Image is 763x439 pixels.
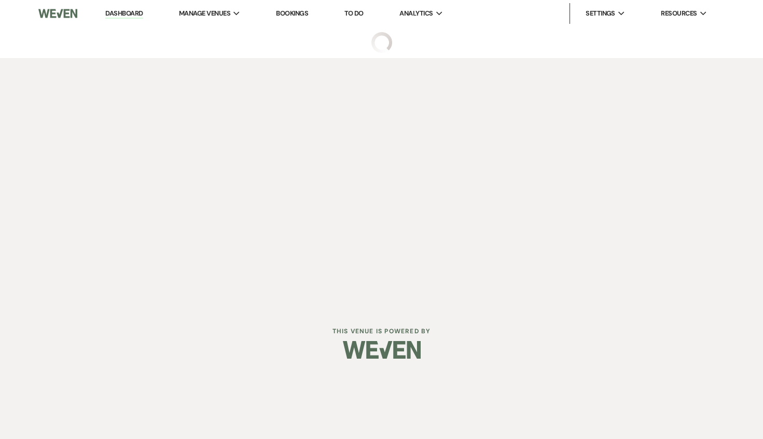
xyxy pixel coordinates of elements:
a: Dashboard [105,9,143,19]
span: Analytics [399,8,433,19]
img: loading spinner [371,32,392,53]
a: Bookings [276,9,308,18]
img: Weven Logo [343,332,421,368]
img: Weven Logo [38,3,77,24]
span: Resources [661,8,697,19]
a: To Do [344,9,364,18]
span: Settings [586,8,615,19]
span: Manage Venues [179,8,230,19]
